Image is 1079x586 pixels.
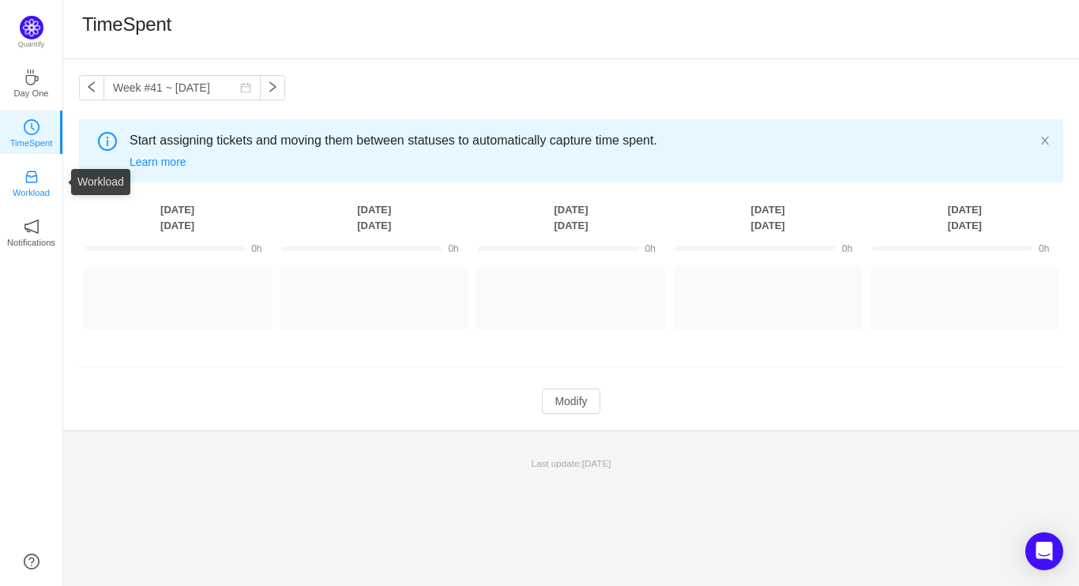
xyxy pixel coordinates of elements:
[532,458,611,468] span: Last update:
[24,169,39,185] i: icon: inbox
[670,201,867,234] th: [DATE] [DATE]
[24,219,39,235] i: icon: notification
[24,74,39,90] a: icon: coffeeDay One
[130,131,1040,150] span: Start assigning tickets and moving them between statuses to automatically capture time spent.
[1040,132,1051,149] button: icon: close
[7,235,55,250] p: Notifications
[448,243,458,254] span: 0h
[20,16,43,39] img: Quantify
[842,243,852,254] span: 0h
[13,186,50,200] p: Workload
[582,458,611,468] span: [DATE]
[24,224,39,239] a: icon: notificationNotifications
[13,86,48,100] p: Day One
[867,201,1063,234] th: [DATE] [DATE]
[542,389,600,414] button: Modify
[240,82,251,93] i: icon: calendar
[82,13,171,36] h1: TimeSpent
[645,243,656,254] span: 0h
[10,136,53,150] p: TimeSpent
[24,554,39,569] a: icon: question-circle
[472,201,669,234] th: [DATE] [DATE]
[79,201,276,234] th: [DATE] [DATE]
[24,124,39,140] a: icon: clock-circleTimeSpent
[260,75,285,100] button: icon: right
[103,75,261,100] input: Select a week
[276,201,472,234] th: [DATE] [DATE]
[79,75,104,100] button: icon: left
[24,119,39,135] i: icon: clock-circle
[98,132,117,151] i: icon: info-circle
[24,174,39,190] a: icon: inboxWorkload
[1040,135,1051,146] i: icon: close
[130,156,186,168] a: Learn more
[1039,243,1049,254] span: 0h
[251,243,261,254] span: 0h
[18,39,45,51] p: Quantify
[24,69,39,85] i: icon: coffee
[1025,532,1063,570] div: Open Intercom Messenger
